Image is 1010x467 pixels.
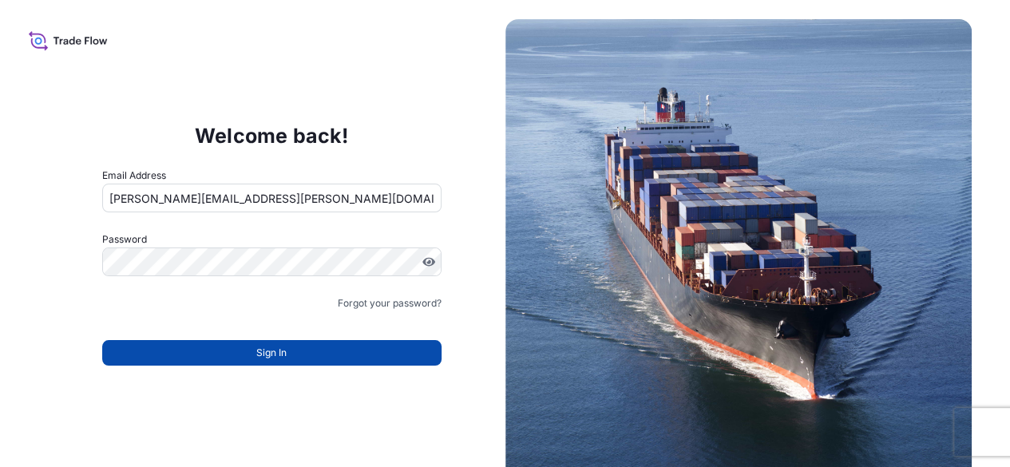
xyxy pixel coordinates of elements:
button: Show password [422,255,435,268]
button: Sign In [102,340,442,366]
label: Password [102,232,442,247]
label: Email Address [102,168,166,184]
span: Sign In [256,345,287,361]
a: Forgot your password? [338,295,442,311]
input: example@gmail.com [102,184,442,212]
p: Welcome back! [195,123,349,148]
